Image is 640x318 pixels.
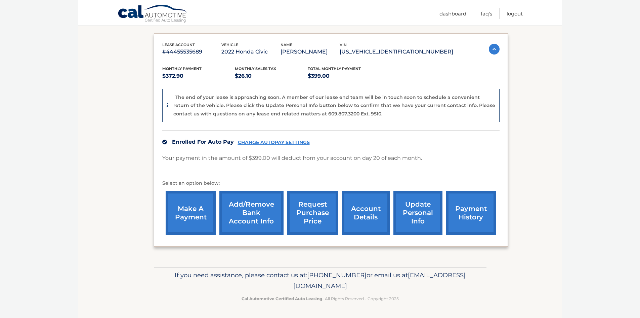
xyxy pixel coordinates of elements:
[507,8,523,19] a: Logout
[158,270,482,291] p: If you need assistance, please contact us at: or email us at
[158,295,482,302] p: - All Rights Reserved - Copyright 2025
[118,4,188,24] a: Cal Automotive
[308,71,381,81] p: $399.00
[307,271,367,279] span: [PHONE_NUMBER]
[489,44,500,55] img: accordion-active.svg
[287,191,338,235] a: request purchase price
[281,47,340,57] p: [PERSON_NAME]
[221,42,238,47] span: vehicle
[235,71,308,81] p: $26.10
[242,296,322,301] strong: Cal Automotive Certified Auto Leasing
[340,47,453,57] p: [US_VEHICLE_IDENTIFICATION_NUMBER]
[162,153,422,163] p: Your payment in the amount of $399.00 will deduct from your account on day 20 of each month.
[221,47,281,57] p: 2022 Honda Civic
[293,271,466,290] span: [EMAIL_ADDRESS][DOMAIN_NAME]
[173,94,495,117] p: The end of your lease is approaching soon. A member of our lease end team will be in touch soon t...
[162,42,195,47] span: lease account
[238,140,310,145] a: CHANGE AUTOPAY SETTINGS
[166,191,216,235] a: make a payment
[162,179,500,187] p: Select an option below:
[172,139,234,145] span: Enrolled For Auto Pay
[235,66,276,71] span: Monthly sales Tax
[439,8,466,19] a: Dashboard
[308,66,361,71] span: Total Monthly Payment
[481,8,492,19] a: FAQ's
[446,191,496,235] a: payment history
[162,47,221,57] p: #44455535689
[162,71,235,81] p: $372.90
[162,66,202,71] span: Monthly Payment
[342,191,390,235] a: account details
[393,191,442,235] a: update personal info
[162,140,167,144] img: check.svg
[219,191,284,235] a: Add/Remove bank account info
[340,42,347,47] span: vin
[281,42,292,47] span: name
